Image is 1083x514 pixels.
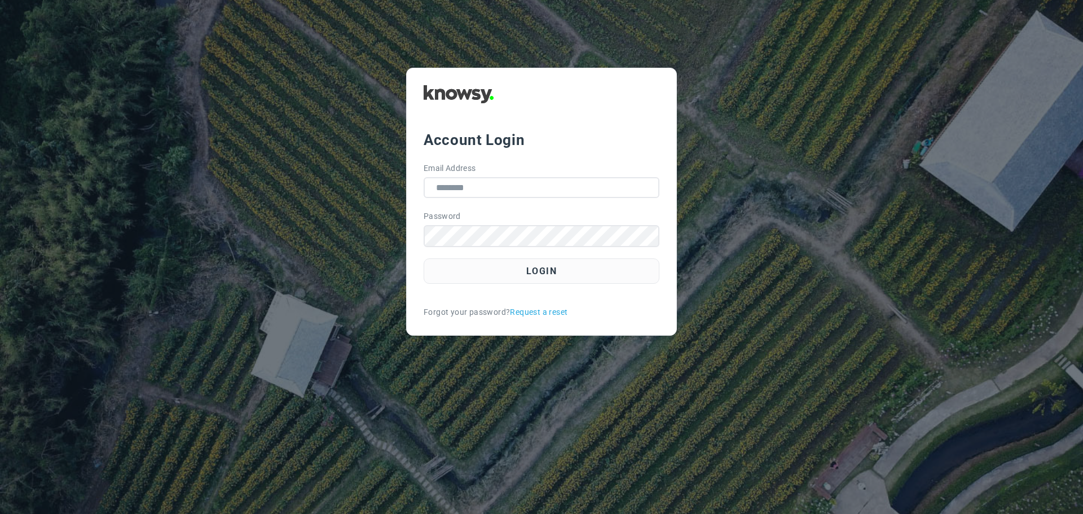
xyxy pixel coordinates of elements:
[424,210,461,222] label: Password
[424,130,659,150] div: Account Login
[424,306,659,318] div: Forgot your password?
[510,306,567,318] a: Request a reset
[424,258,659,284] button: Login
[424,162,476,174] label: Email Address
